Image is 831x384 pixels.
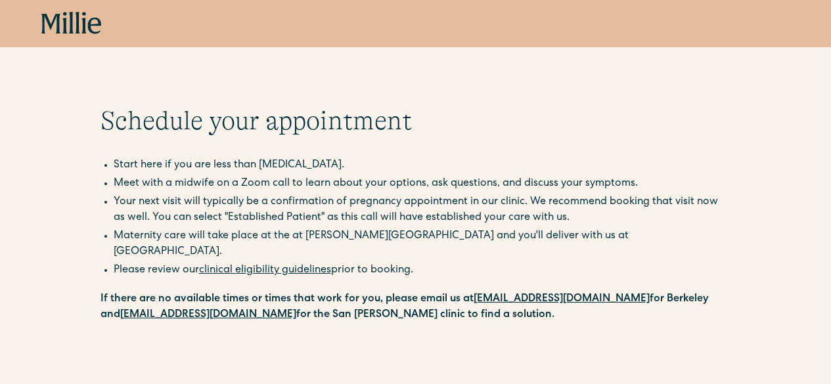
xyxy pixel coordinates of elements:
h1: Schedule your appointment [101,105,731,137]
strong: for the San [PERSON_NAME] clinic to find a solution. [296,310,554,320]
li: Meet with a midwife on a Zoom call to learn about your options, ask questions, and discuss your s... [114,176,731,192]
a: [EMAIL_ADDRESS][DOMAIN_NAME] [120,310,296,320]
li: Please review our prior to booking. [114,263,731,278]
li: Start here if you are less than [MEDICAL_DATA]. [114,158,731,173]
a: clinical eligibility guidelines [199,265,331,276]
a: [EMAIL_ADDRESS][DOMAIN_NAME] [474,294,650,305]
li: Maternity care will take place at the at [PERSON_NAME][GEOGRAPHIC_DATA] and you'll deliver with u... [114,228,731,260]
strong: If there are no available times or times that work for you, please email us at [101,294,474,305]
li: Your next visit will typically be a confirmation of pregnancy appointment in our clinic. We recom... [114,194,731,226]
